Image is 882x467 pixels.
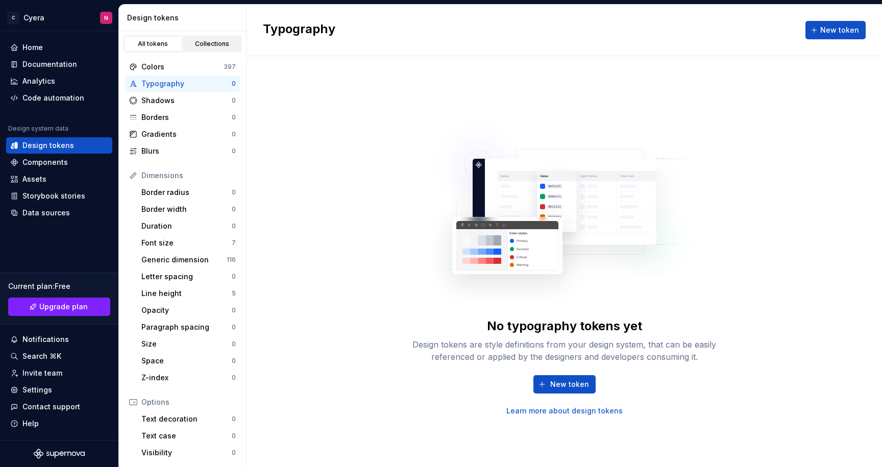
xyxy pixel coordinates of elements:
div: Gradients [141,129,232,139]
div: Border radius [141,187,232,198]
div: C [7,12,19,24]
a: Font size7 [137,235,240,251]
div: Visibility [141,448,232,458]
div: Components [22,157,68,167]
div: Z-index [141,373,232,383]
div: Assets [22,174,46,184]
div: Colors [141,62,224,72]
a: Duration0 [137,218,240,234]
span: New token [820,25,859,35]
a: Text decoration0 [137,411,240,427]
a: Generic dimension116 [137,252,240,268]
div: 0 [232,374,236,382]
a: Text case0 [137,428,240,444]
div: Shadows [141,95,232,106]
div: Data sources [22,208,70,218]
a: Data sources [6,205,112,221]
a: Size0 [137,336,240,352]
div: Dimensions [141,170,236,181]
div: 0 [232,222,236,230]
a: Border radius0 [137,184,240,201]
button: Help [6,415,112,432]
span: New token [550,379,589,389]
div: Invite team [22,368,62,378]
div: Paragraph spacing [141,322,232,332]
a: Colors397 [125,59,240,75]
div: Cyera [23,13,44,23]
div: 0 [232,306,236,314]
a: Opacity0 [137,302,240,318]
button: Search ⌘K [6,348,112,364]
div: Text case [141,431,232,441]
div: Help [22,419,39,429]
div: Space [141,356,232,366]
div: Typography [141,79,232,89]
a: Letter spacing0 [137,268,240,285]
a: Visibility0 [137,445,240,461]
div: 0 [232,432,236,440]
a: Analytics [6,73,112,89]
div: 0 [232,205,236,213]
div: Design tokens [22,140,74,151]
button: CCyeraN [2,7,116,29]
a: Invite team [6,365,112,381]
button: Notifications [6,331,112,348]
h2: Typography [263,21,335,39]
a: Gradients0 [125,126,240,142]
div: Design tokens [127,13,242,23]
div: Analytics [22,76,55,86]
div: N [104,14,108,22]
a: Home [6,39,112,56]
div: 7 [232,239,236,247]
a: Space0 [137,353,240,369]
div: Current plan : Free [8,281,110,291]
a: Design tokens [6,137,112,154]
div: Design tokens are style definitions from your design system, that can be easily referenced or app... [401,338,728,363]
div: All tokens [128,40,179,48]
div: 0 [232,96,236,105]
span: Upgrade plan [39,302,88,312]
div: Code automation [22,93,84,103]
div: Storybook stories [22,191,85,201]
button: New token [805,21,866,39]
div: 0 [232,113,236,121]
svg: Supernova Logo [34,449,85,459]
div: 0 [232,340,236,348]
div: Border width [141,204,232,214]
div: Letter spacing [141,272,232,282]
div: 0 [232,357,236,365]
div: Text decoration [141,414,232,424]
div: 0 [232,273,236,281]
div: Contact support [22,402,80,412]
div: 397 [224,63,236,71]
a: Z-index0 [137,370,240,386]
a: Paragraph spacing0 [137,319,240,335]
a: Borders0 [125,109,240,126]
a: Storybook stories [6,188,112,204]
div: 0 [232,130,236,138]
div: 0 [232,449,236,457]
div: Design system data [8,125,68,133]
a: Assets [6,171,112,187]
a: Blurs0 [125,143,240,159]
a: Line height5 [137,285,240,302]
a: Components [6,154,112,170]
div: Collections [187,40,238,48]
a: Documentation [6,56,112,72]
div: Settings [22,385,52,395]
div: 0 [232,80,236,88]
div: Duration [141,221,232,231]
div: Notifications [22,334,69,345]
button: Upgrade plan [8,298,110,316]
a: Border width0 [137,201,240,217]
button: New token [533,375,596,394]
div: Line height [141,288,232,299]
div: 0 [232,188,236,196]
div: Opacity [141,305,232,315]
a: Typography0 [125,76,240,92]
div: Borders [141,112,232,122]
div: Options [141,397,236,407]
div: 0 [232,323,236,331]
div: Blurs [141,146,232,156]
